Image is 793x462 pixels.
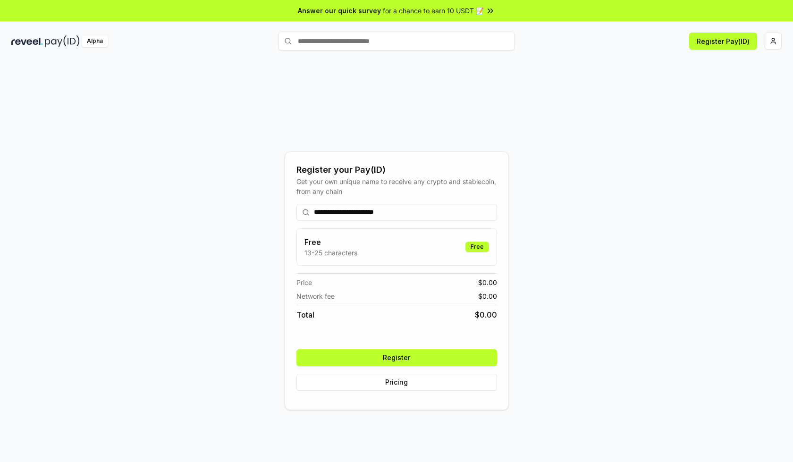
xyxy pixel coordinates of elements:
img: pay_id [45,35,80,47]
p: 13-25 characters [304,248,357,258]
span: Network fee [296,291,335,301]
h3: Free [304,236,357,248]
div: Register your Pay(ID) [296,163,497,176]
span: $ 0.00 [475,309,497,320]
span: Price [296,277,312,287]
img: reveel_dark [11,35,43,47]
button: Pricing [296,374,497,391]
span: Total [296,309,314,320]
div: Alpha [82,35,108,47]
span: $ 0.00 [478,277,497,287]
div: Get your own unique name to receive any crypto and stablecoin, from any chain [296,176,497,196]
span: $ 0.00 [478,291,497,301]
span: Answer our quick survey [298,6,381,16]
button: Register [296,349,497,366]
div: Free [465,242,489,252]
span: for a chance to earn 10 USDT 📝 [383,6,484,16]
button: Register Pay(ID) [689,33,757,50]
